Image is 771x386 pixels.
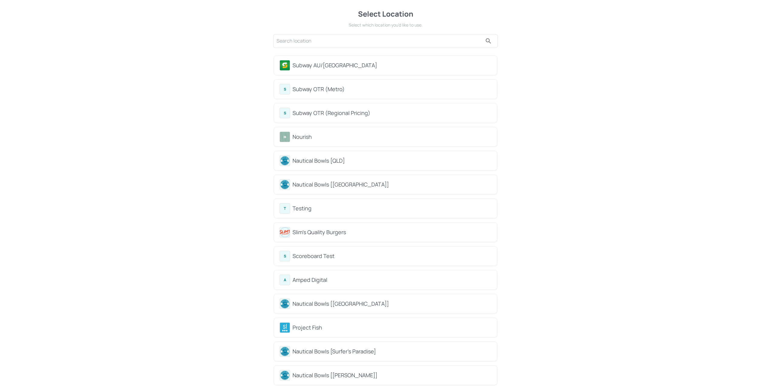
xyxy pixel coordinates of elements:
[293,61,491,69] div: Subway AU/[GEOGRAPHIC_DATA]
[280,203,290,214] div: T
[280,323,290,333] img: avatar
[280,180,290,190] img: avatar
[293,276,491,284] div: Amped Digital
[280,251,290,261] div: S
[293,85,491,93] div: Subway OTR (Metro)
[293,204,491,212] div: Testing
[293,371,491,379] div: Nautical Bowls [[PERSON_NAME]]
[482,35,494,47] button: search
[280,346,290,356] img: avatar
[293,324,491,332] div: Project Fish
[293,109,491,117] div: Subway OTR (Regional Pricing)
[293,300,491,308] div: Nautical Bowls [[GEOGRAPHIC_DATA]]
[280,299,290,309] img: avatar
[293,347,491,356] div: Nautical Bowls [Surfer's Paradise]
[280,370,290,380] img: avatar
[293,252,491,260] div: Scoreboard Test
[280,132,290,142] img: avatar
[280,275,290,285] div: A
[293,157,491,165] div: Nautical Bowls [QLD]
[293,228,491,236] div: Slim's Quality Burgers
[272,22,499,28] div: Select which location you’d like to use.
[293,133,491,141] div: Nourish
[293,180,491,189] div: Nautical Bowls [[GEOGRAPHIC_DATA]]
[280,108,290,118] div: S
[280,84,290,94] div: S
[280,60,290,70] img: avatar
[280,227,290,237] img: avatar
[277,36,482,46] input: Search location
[280,156,290,166] img: avatar
[272,8,499,19] div: Select Location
